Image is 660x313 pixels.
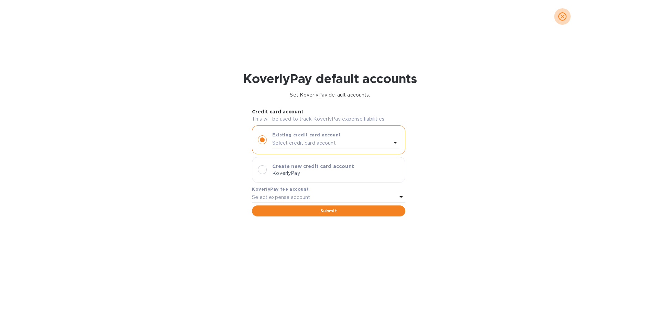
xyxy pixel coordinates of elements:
p: KoverlyPay [272,170,399,177]
p: Select expense account [252,194,310,201]
h1: KoverlyPay default accounts [212,71,448,86]
p: Select credit card account [272,139,335,147]
b: Credit card account [252,109,304,114]
b: Existing credit card account [272,132,341,137]
b: KoverlyPay fee account [252,187,309,192]
button: Submit [252,205,405,216]
button: close [554,8,571,25]
b: Create new credit card account [272,164,354,169]
p: Set KoverlyPay default accounts. [252,91,408,99]
p: This will be used to track KoverlyPay expense liabilities [252,115,405,123]
span: Submit [257,207,399,215]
